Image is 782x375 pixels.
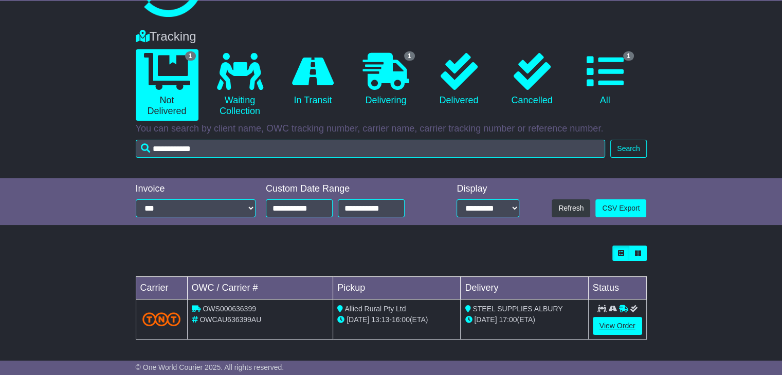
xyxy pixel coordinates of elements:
[209,49,271,121] a: Waiting Collection
[457,183,519,195] div: Display
[344,305,406,313] span: Allied Rural Pty Ltd
[392,315,410,324] span: 16:00
[355,49,417,110] a: 1 Delivering
[185,51,196,61] span: 1
[136,363,284,371] span: © One World Courier 2025. All rights reserved.
[266,183,429,195] div: Custom Date Range
[136,49,198,121] a: 1 Not Delivered
[136,123,647,135] p: You can search by client name, OWC tracking number, carrier name, carrier tracking number or refe...
[428,49,490,110] a: Delivered
[501,49,563,110] a: Cancelled
[474,315,497,324] span: [DATE]
[595,199,646,217] a: CSV Export
[142,312,181,326] img: TNT_Domestic.png
[465,314,584,325] div: (ETA)
[282,49,344,110] a: In Transit
[499,315,517,324] span: 17:00
[136,277,187,299] td: Carrier
[623,51,634,61] span: 1
[472,305,562,313] span: STEEL SUPPLIES ALBURY
[203,305,256,313] span: OWS000636399
[461,277,588,299] td: Delivery
[593,317,642,335] a: View Order
[136,183,256,195] div: Invoice
[199,315,261,324] span: OWCAU636399AU
[131,29,652,44] div: Tracking
[187,277,333,299] td: OWC / Carrier #
[404,51,415,61] span: 1
[552,199,590,217] button: Refresh
[337,314,456,325] div: - (ETA)
[333,277,461,299] td: Pickup
[347,315,369,324] span: [DATE]
[588,277,646,299] td: Status
[574,49,636,110] a: 1 All
[610,140,646,158] button: Search
[371,315,389,324] span: 13:13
